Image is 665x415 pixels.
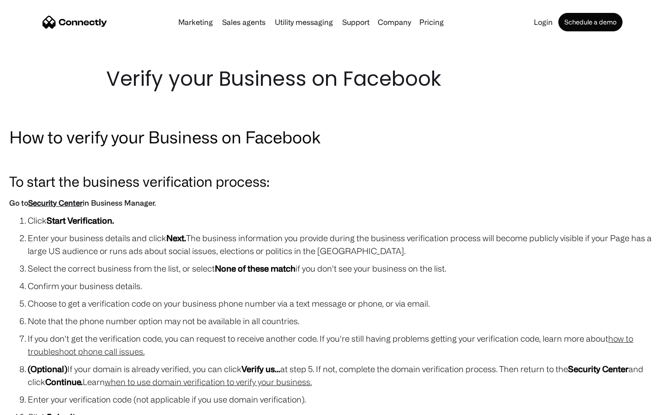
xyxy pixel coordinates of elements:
a: Schedule a demo [558,13,623,31]
div: Company [378,16,411,29]
a: Marketing [175,18,217,26]
strong: Verify us... [242,364,280,373]
li: Confirm your business details. [28,279,656,292]
li: Choose to get a verification code on your business phone number via a text message or phone, or v... [28,297,656,310]
a: when to use domain verification to verify your business. [105,377,312,386]
h1: Verify your Business on Facebook [106,65,559,93]
ul: Language list [18,399,55,412]
h2: How to verify your Business on Facebook [9,125,656,148]
li: Note that the phone number option may not be available in all countries. [28,314,656,327]
strong: Continue. [45,377,83,386]
a: Utility messaging [271,18,337,26]
strong: Start Verification. [47,216,114,225]
h3: To start the business verification process: [9,171,656,192]
li: If you don't get the verification code, you can request to receive another code. If you're still ... [28,332,656,358]
strong: Security Center [568,364,629,373]
a: Pricing [416,18,447,26]
li: Enter your verification code (not applicable if you use domain verification). [28,393,656,406]
li: Select the correct business from the list, or select if you don't see your business on the list. [28,262,656,275]
aside: Language selected: English [9,399,55,412]
h6: Go to in Business Manager. [9,196,656,209]
strong: (Optional) [28,364,67,373]
a: Login [530,18,556,26]
a: Sales agents [218,18,269,26]
li: Enter your business details and click The business information you provide during the business ve... [28,231,656,257]
li: If your domain is already verified, you can click at step 5. If not, complete the domain verifica... [28,362,656,388]
p: ‍ [9,153,656,166]
strong: Next. [166,233,186,243]
a: Support [339,18,373,26]
strong: None of these match [215,264,296,273]
a: Security Center [28,199,83,207]
li: Click [28,214,656,227]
